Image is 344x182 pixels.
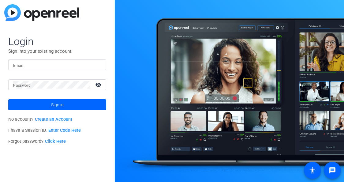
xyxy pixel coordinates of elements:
[8,128,81,133] span: I have a Session ID.
[8,117,72,122] span: No account?
[51,97,64,112] span: Sign in
[8,48,106,55] p: Sign into your existing account.
[35,117,72,122] a: Create an Account
[8,139,66,144] span: Forgot password?
[8,35,106,48] span: Login
[309,167,316,174] mat-icon: accessibility
[329,167,336,174] mat-icon: message
[92,80,106,89] mat-icon: visibility_off
[48,128,81,133] a: Enter Code Here
[4,4,79,21] img: blue-gradient.svg
[8,99,106,110] button: Sign in
[45,139,66,144] a: Click Here
[13,61,101,69] input: Enter Email Address
[13,83,31,88] mat-label: Password
[13,63,23,68] mat-label: Email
